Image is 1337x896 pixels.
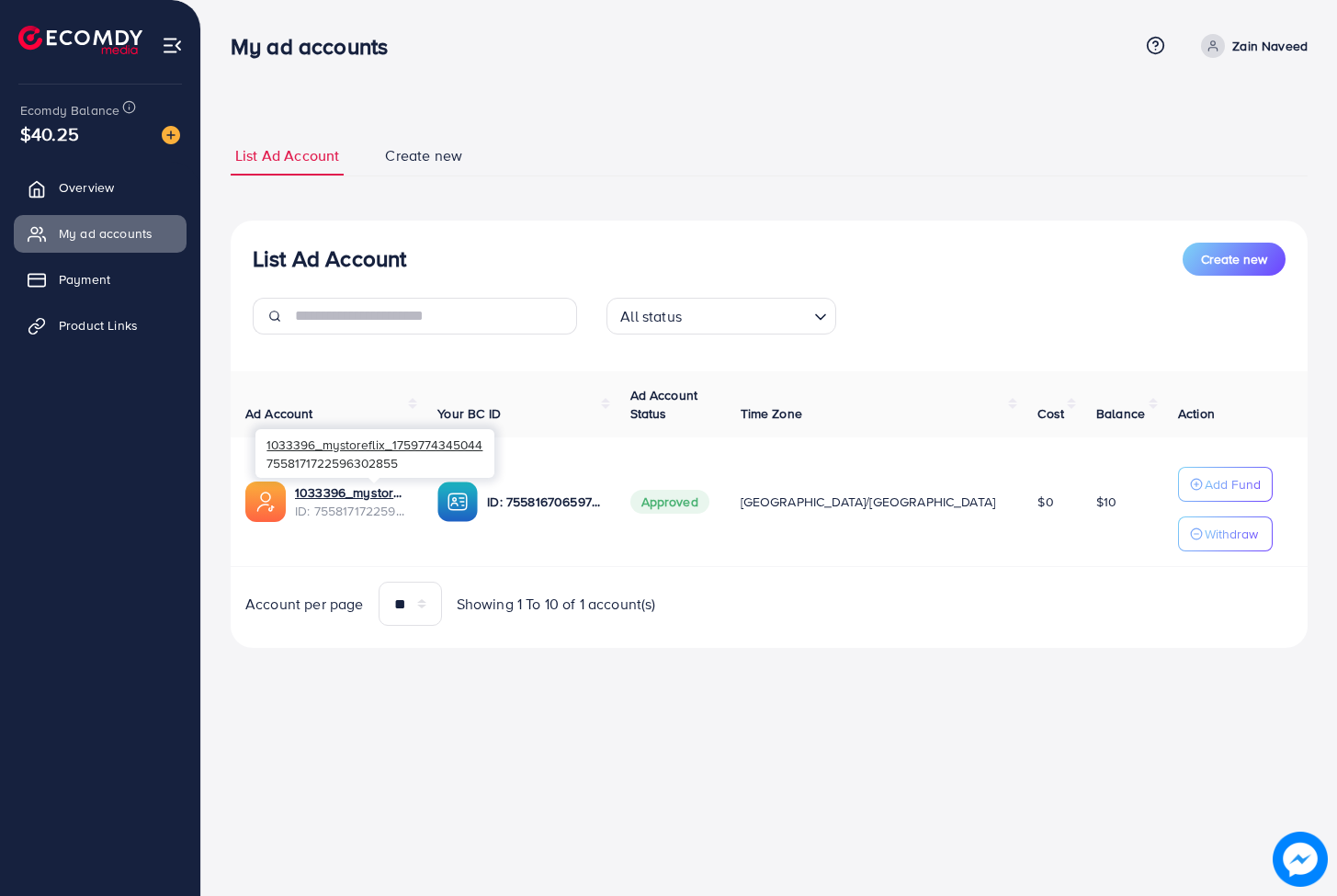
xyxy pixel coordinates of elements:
[266,436,482,453] span: 1033396_mystoreflix_1759774345044
[617,303,685,330] span: All status
[1205,473,1261,495] p: Add Fund
[487,491,600,513] p: ID: 7558167065975373841
[1201,250,1267,268] span: Create new
[1178,404,1215,423] span: Action
[1194,34,1308,58] a: Zain Naveed
[741,404,802,423] span: Time Zone
[295,502,408,520] span: ID: 7558171722596302855
[245,404,313,423] span: Ad Account
[1037,493,1053,511] span: $0
[606,298,836,335] div: Search for option
[385,145,462,166] span: Create new
[741,493,996,511] span: [GEOGRAPHIC_DATA]/[GEOGRAPHIC_DATA]
[59,270,110,289] span: Payment
[20,120,79,147] span: $40.25
[231,33,402,60] h3: My ad accounts
[687,300,807,330] input: Search for option
[1096,404,1145,423] span: Balance
[1037,404,1064,423] span: Cost
[437,404,501,423] span: Your BC ID
[630,490,709,514] span: Approved
[1178,516,1273,551] button: Withdraw
[457,594,656,615] span: Showing 1 To 10 of 1 account(s)
[162,126,180,144] img: image
[253,245,406,272] h3: List Ad Account
[630,386,698,423] span: Ad Account Status
[1273,832,1328,887] img: image
[18,26,142,54] img: logo
[14,307,187,344] a: Product Links
[59,178,114,197] span: Overview
[59,316,138,335] span: Product Links
[14,215,187,252] a: My ad accounts
[1232,35,1308,57] p: Zain Naveed
[59,224,153,243] span: My ad accounts
[245,594,364,615] span: Account per page
[295,483,408,502] a: 1033396_mystoreflix_1759774345044
[245,482,286,522] img: ic-ads-acc.e4c84228.svg
[20,101,119,119] span: Ecomdy Balance
[235,145,339,166] span: List Ad Account
[14,261,187,298] a: Payment
[437,482,478,522] img: ic-ba-acc.ded83a64.svg
[1205,523,1258,545] p: Withdraw
[14,169,187,206] a: Overview
[162,35,183,56] img: menu
[1096,493,1116,511] span: $10
[1183,243,1286,276] button: Create new
[1178,467,1273,502] button: Add Fund
[255,429,494,478] div: 7558171722596302855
